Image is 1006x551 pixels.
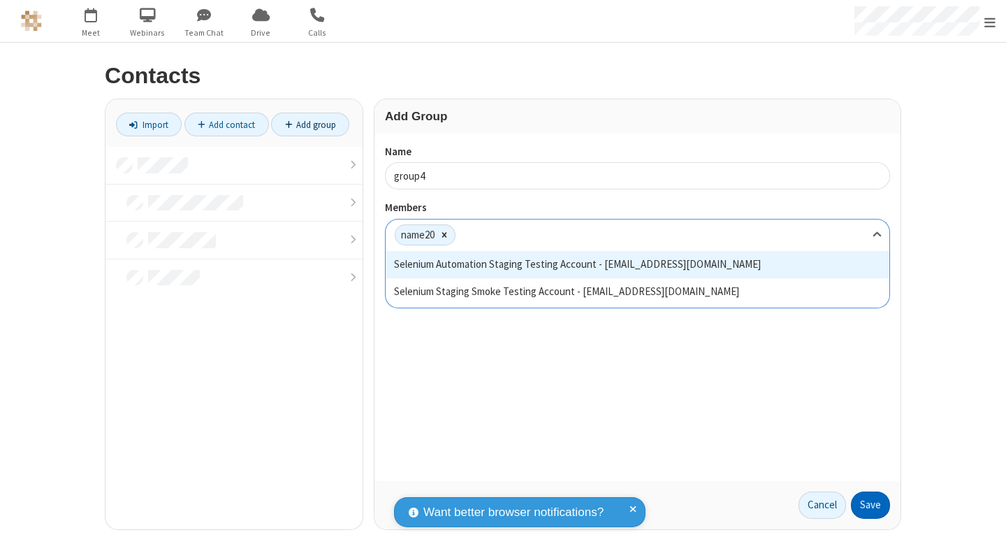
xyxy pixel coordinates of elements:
div: name20 [395,225,435,245]
img: QA Selenium DO NOT DELETE OR CHANGE [21,10,42,31]
a: Import [116,113,182,136]
span: Meet [65,27,117,39]
h3: Add Group [385,110,890,123]
a: Cancel [799,492,846,520]
label: Members [385,200,890,216]
span: Team Chat [178,27,231,39]
a: Add contact [184,113,269,136]
span: Webinars [122,27,174,39]
input: Name [385,162,890,189]
a: Add group [271,113,349,136]
div: Selenium Staging Smoke Testing Account - [EMAIL_ADDRESS][DOMAIN_NAME] [386,278,889,306]
span: Calls [291,27,344,39]
div: Selenium Automation Staging Testing Account - [EMAIL_ADDRESS][DOMAIN_NAME] [386,251,889,278]
span: Want better browser notifications? [423,503,604,522]
button: Save [851,492,890,520]
label: Name [385,144,890,160]
h2: Contacts [105,64,901,88]
span: Drive [235,27,287,39]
